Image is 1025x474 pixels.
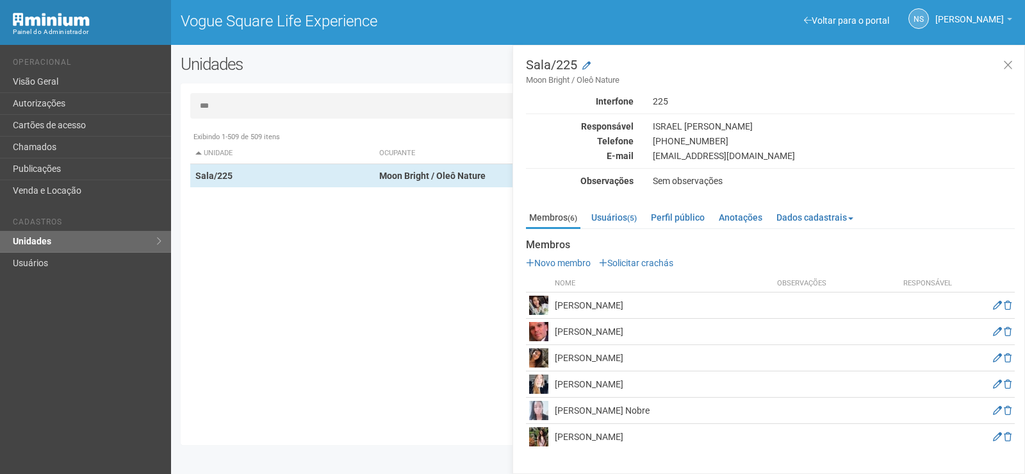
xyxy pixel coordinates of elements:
[582,60,591,72] a: Modificar a unidade
[529,401,548,420] img: user.png
[568,214,577,223] small: (6)
[993,432,1002,442] a: Editar membro
[1004,300,1012,310] a: Excluir membro
[529,375,548,394] img: user.png
[181,13,589,30] h1: Vogue Square Life Experience
[643,175,1024,187] div: Sem observações
[773,208,857,227] a: Dados cadastrais
[516,175,643,187] div: Observações
[552,319,774,345] td: [PERSON_NAME]
[1004,379,1012,389] a: Excluir membro
[935,16,1012,26] a: [PERSON_NAME]
[526,208,580,229] a: Membros(6)
[716,208,766,227] a: Anotações
[774,275,896,292] th: Observações
[643,150,1024,162] div: [EMAIL_ADDRESS][DOMAIN_NAME]
[552,292,774,319] td: [PERSON_NAME]
[1004,432,1012,442] a: Excluir membro
[526,74,1015,86] small: Moon Bright / Oleô Nature
[804,15,889,26] a: Voltar para o portal
[599,258,673,268] a: Solicitar crachás
[195,171,233,181] strong: Sala/225
[516,150,643,162] div: E-mail
[526,258,591,268] a: Novo membro
[13,26,161,38] div: Painel do Administrador
[526,58,1015,86] h3: Sala/225
[374,143,710,164] th: Ocupante: activate to sort column ascending
[993,300,1002,310] a: Editar membro
[529,296,548,315] img: user.png
[516,135,643,147] div: Telefone
[529,427,548,446] img: user.png
[529,348,548,368] img: user.png
[1004,353,1012,363] a: Excluir membro
[993,405,1002,416] a: Editar membro
[643,135,1024,147] div: [PHONE_NUMBER]
[552,275,774,292] th: Nome
[13,58,161,71] li: Operacional
[190,143,375,164] th: Unidade: activate to sort column descending
[993,379,1002,389] a: Editar membro
[935,2,1004,24] span: Nicolle Silva
[627,214,637,223] small: (5)
[1004,405,1012,416] a: Excluir membro
[13,13,90,26] img: Minium
[552,345,774,371] td: [PERSON_NAME]
[13,217,161,231] li: Cadastros
[552,371,774,398] td: [PERSON_NAME]
[181,55,518,74] h2: Unidades
[552,398,774,424] td: [PERSON_NAME] Nobre
[1004,326,1012,337] a: Excluir membro
[516,96,643,107] div: Interfone
[993,353,1002,363] a: Editar membro
[648,208,708,227] a: Perfil público
[516,121,643,132] div: Responsável
[379,171,486,181] strong: Moon Bright / Oleô Nature
[993,326,1002,337] a: Editar membro
[552,424,774,450] td: [PERSON_NAME]
[526,239,1015,251] strong: Membros
[643,121,1024,132] div: ISRAEL [PERSON_NAME]
[529,322,548,341] img: user.png
[908,8,929,29] a: NS
[190,131,1006,143] div: Exibindo 1-509 de 509 itens
[896,275,960,292] th: Responsável
[588,208,640,227] a: Usuários(5)
[643,96,1024,107] div: 225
